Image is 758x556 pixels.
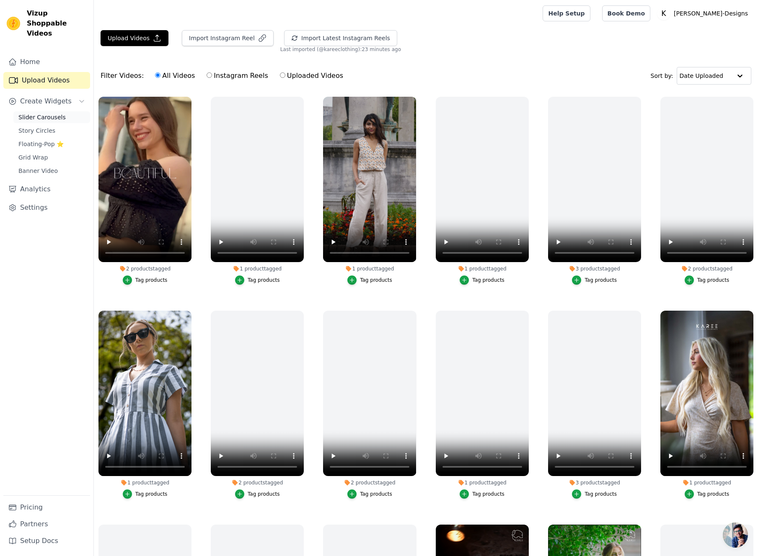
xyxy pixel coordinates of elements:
button: Tag products [347,489,392,499]
div: 1 product tagged [98,479,191,486]
div: Tag products [360,491,392,497]
div: 1 product tagged [660,479,753,486]
div: Tag products [135,277,168,283]
span: Story Circles [18,126,55,135]
span: Vizup Shoppable Videos [27,8,87,39]
div: 2 products tagged [323,479,416,486]
div: Tag products [472,491,504,497]
a: Settings [3,199,90,216]
button: Tag products [347,275,392,285]
div: Tag products [135,491,168,497]
button: Tag products [460,275,504,285]
div: Tag products [585,491,617,497]
button: K [PERSON_NAME]-Designs [657,6,751,21]
div: 2 products tagged [211,479,304,486]
a: Analytics [3,181,90,198]
button: Import Instagram Reel [182,30,274,46]
a: Grid Wrap [13,152,90,163]
div: 2 products tagged [660,265,753,272]
a: Home [3,54,90,70]
input: Instagram Reels [207,72,212,78]
div: Tag products [697,277,730,283]
div: 3 products tagged [548,479,641,486]
button: Tag products [123,275,168,285]
input: All Videos [155,72,160,78]
span: Floating-Pop ⭐ [18,140,64,148]
img: Vizup [7,17,20,30]
a: Slider Carousels [13,111,90,123]
p: [PERSON_NAME]-Designs [670,6,751,21]
a: Floating-Pop ⭐ [13,138,90,150]
div: Sort by: [651,67,752,85]
text: K [661,9,666,18]
a: Upload Videos [3,72,90,89]
a: Partners [3,516,90,533]
div: Tag products [472,277,504,283]
label: All Videos [155,70,195,81]
div: 2 products tagged [98,265,191,272]
a: Help Setup [543,5,590,21]
button: Tag products [685,489,730,499]
button: Tag products [572,489,617,499]
button: Tag products [235,489,280,499]
span: Banner Video [18,167,58,175]
div: 3 products tagged [548,265,641,272]
span: Grid Wrap [18,153,48,162]
div: 1 product tagged [323,265,416,272]
span: Slider Carousels [18,113,66,121]
div: Filter Videos: [101,66,348,85]
a: Pricing [3,499,90,516]
div: Tag products [248,277,280,283]
button: Upload Videos [101,30,168,46]
button: Tag products [123,489,168,499]
button: Create Widgets [3,93,90,110]
div: 1 product tagged [436,265,529,272]
div: 1 product tagged [436,479,529,486]
button: Tag products [685,275,730,285]
a: Story Circles [13,125,90,136]
a: Banner Video [13,165,90,177]
span: Last imported (@ kareeclothing ): 23 minutes ago [280,46,401,53]
a: Book Demo [602,5,650,21]
span: Create Widgets [20,96,72,106]
button: Tag products [460,489,504,499]
div: Tag products [248,491,280,497]
div: Tag products [585,277,617,283]
a: Setup Docs [3,533,90,549]
input: Uploaded Videos [280,72,285,78]
a: Open chat [723,523,748,548]
div: 1 product tagged [211,265,304,272]
div: Tag products [697,491,730,497]
button: Import Latest Instagram Reels [284,30,397,46]
label: Instagram Reels [206,70,268,81]
div: Tag products [360,277,392,283]
button: Tag products [235,275,280,285]
button: Tag products [572,275,617,285]
label: Uploaded Videos [279,70,344,81]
